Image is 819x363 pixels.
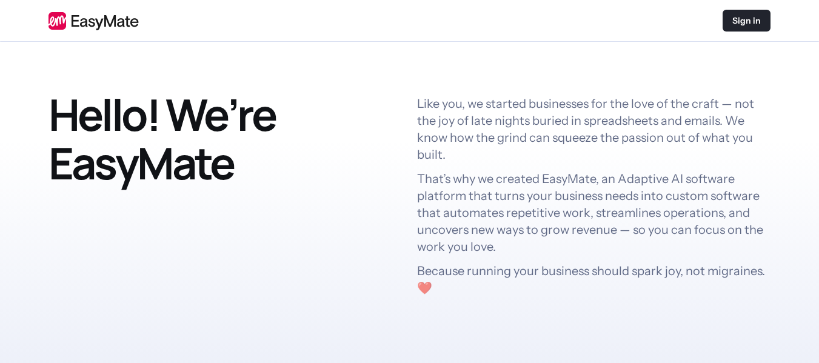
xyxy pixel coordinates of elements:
[417,95,771,163] p: Like you, we started businesses for the love of the craft — not the joy of late nights buried in ...
[48,90,403,296] h1: Hello! We’re EasyMate
[417,262,771,296] p: Because running your business should spark joy, not migraines. ❤️
[417,170,771,255] p: That’s why we created EasyMate, an Adaptive AI software platform that turns your business needs i...
[723,10,771,32] a: Sign in
[732,15,761,27] p: Sign in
